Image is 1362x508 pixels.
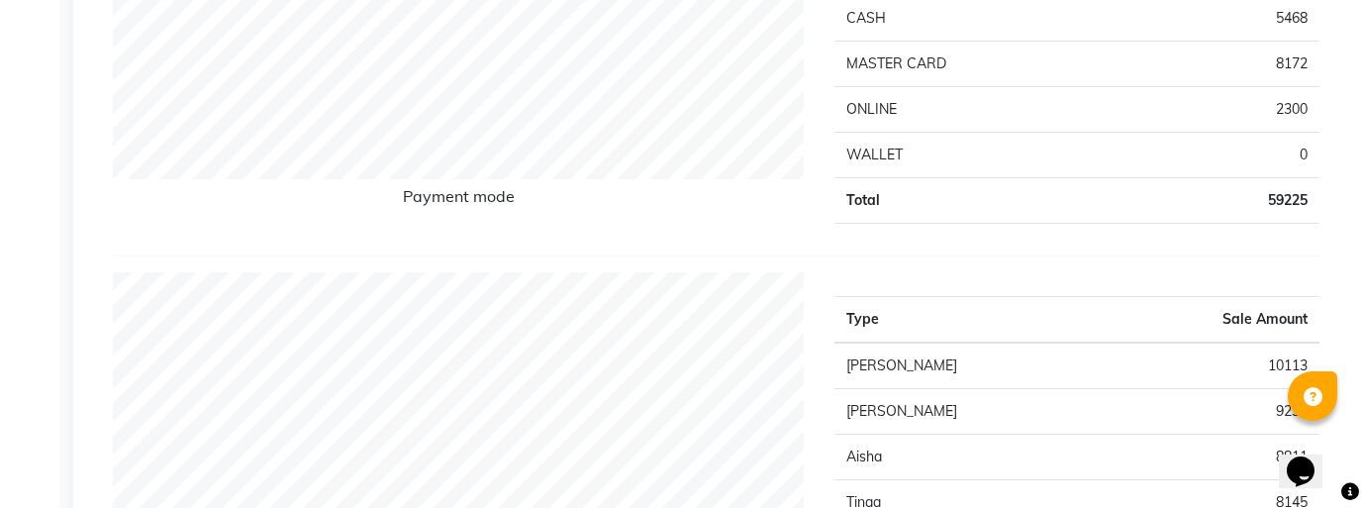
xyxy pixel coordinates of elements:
td: [PERSON_NAME] [834,389,1103,435]
td: Total [834,178,1093,224]
td: 2300 [1092,87,1319,133]
td: MASTER CARD [834,42,1093,87]
td: WALLET [834,133,1093,178]
td: 59225 [1092,178,1319,224]
h6: Payment mode [113,187,805,214]
td: 8811 [1103,435,1319,480]
td: Aisha [834,435,1103,480]
td: ONLINE [834,87,1093,133]
td: 0 [1092,133,1319,178]
th: Sale Amount [1103,297,1319,344]
iframe: chat widget [1279,429,1342,488]
th: Type [834,297,1103,344]
td: 8172 [1092,42,1319,87]
td: 10113 [1103,343,1319,389]
td: [PERSON_NAME] [834,343,1103,389]
td: 9236 [1103,389,1319,435]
